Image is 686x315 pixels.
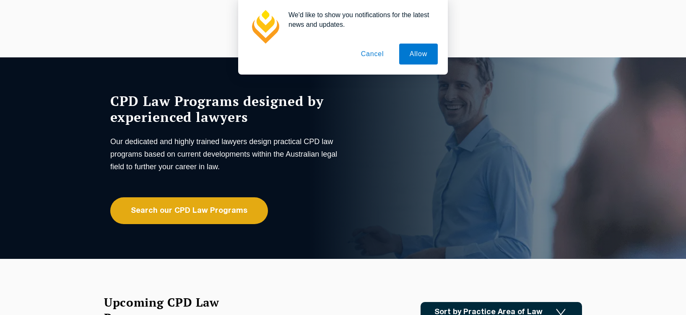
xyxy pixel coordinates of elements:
[351,44,395,65] button: Cancel
[110,93,341,125] h1: CPD Law Programs designed by experienced lawyers
[248,10,282,44] img: notification icon
[282,10,438,29] div: We'd like to show you notifications for the latest news and updates.
[110,135,341,173] p: Our dedicated and highly trained lawyers design practical CPD law programs based on current devel...
[399,44,438,65] button: Allow
[110,197,268,224] a: Search our CPD Law Programs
